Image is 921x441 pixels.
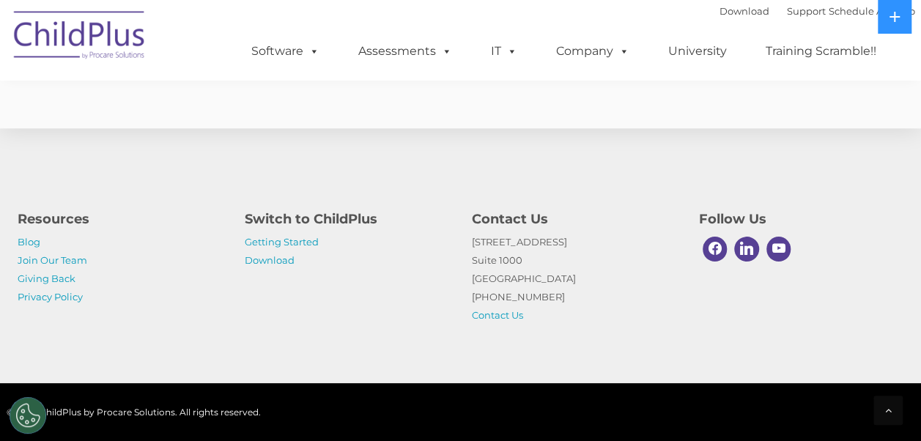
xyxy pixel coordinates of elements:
[476,37,532,66] a: IT
[654,37,741,66] a: University
[18,291,83,303] a: Privacy Policy
[829,5,915,17] a: Schedule A Demo
[237,37,334,66] a: Software
[245,254,295,266] a: Download
[763,233,795,265] a: Youtube
[18,254,87,266] a: Join Our Team
[18,236,40,248] a: Blog
[541,37,644,66] a: Company
[10,397,46,434] button: Cookies Settings
[7,407,261,418] span: © 2025 ChildPlus by Procare Solutions. All rights reserved.
[18,209,223,229] h4: Resources
[18,273,75,284] a: Giving Back
[730,233,763,265] a: Linkedin
[7,1,153,74] img: ChildPlus by Procare Solutions
[472,309,523,321] a: Contact Us
[720,5,769,17] a: Download
[245,209,450,229] h4: Switch to ChildPlus
[344,37,467,66] a: Assessments
[787,5,826,17] a: Support
[699,233,731,265] a: Facebook
[699,209,904,229] h4: Follow Us
[472,233,677,325] p: [STREET_ADDRESS] Suite 1000 [GEOGRAPHIC_DATA] [PHONE_NUMBER]
[472,209,677,229] h4: Contact Us
[245,236,319,248] a: Getting Started
[751,37,891,66] a: Training Scramble!!
[720,5,915,17] font: |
